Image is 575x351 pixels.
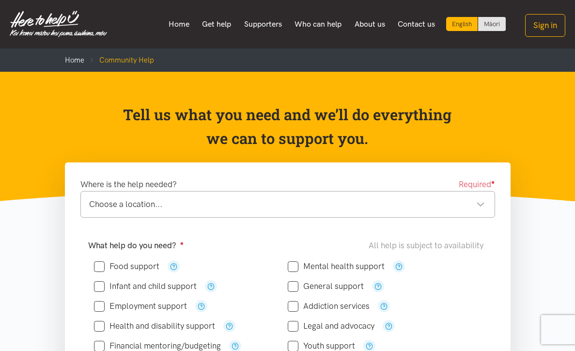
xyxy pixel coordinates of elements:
[348,14,391,34] a: About us
[525,14,565,37] button: Sign in
[180,239,184,247] sup: ●
[94,262,159,271] label: Food support
[94,322,215,330] label: Health and disability support
[88,239,184,252] label: What help do you need?
[288,282,364,290] label: General support
[288,342,355,350] label: Youth support
[94,342,221,350] label: Financial mentoring/budgeting
[288,302,370,310] label: Addiction services
[111,103,464,151] p: Tell us what you need and we’ll do everything we can to support you.
[196,14,238,34] a: Get help
[89,198,485,211] div: Choose a location...
[65,56,84,64] a: Home
[369,239,487,252] div: All help is subject to availability
[391,14,442,34] a: Contact us
[84,54,154,66] li: Community Help
[478,17,506,31] a: Switch to Te Reo Māori
[237,14,288,34] a: Supporters
[491,178,495,186] sup: ●
[10,11,107,37] img: Home
[446,17,478,31] div: Current language
[446,17,506,31] div: Language toggle
[162,14,196,34] a: Home
[288,322,374,330] label: Legal and advocacy
[94,302,187,310] label: Employment support
[80,178,177,191] label: Where is the help needed?
[94,282,197,290] label: Infant and child support
[288,14,348,34] a: Who can help
[459,178,495,191] span: Required
[288,262,385,271] label: Mental health support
